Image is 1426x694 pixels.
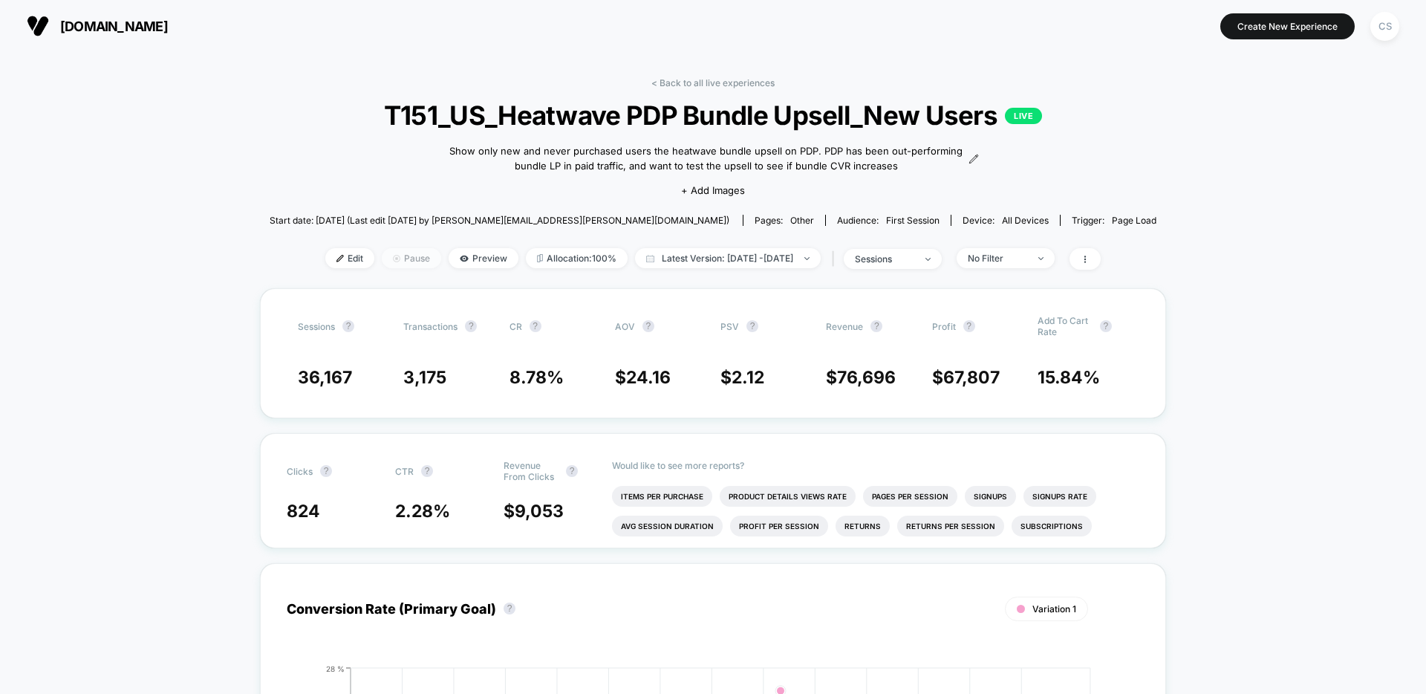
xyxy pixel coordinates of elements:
span: $ [932,367,1000,388]
p: LIVE [1005,108,1042,124]
li: Subscriptions [1012,516,1092,536]
button: ? [421,465,433,477]
span: Start date: [DATE] (Last edit [DATE] by [PERSON_NAME][EMAIL_ADDRESS][PERSON_NAME][DOMAIN_NAME]) [270,215,729,226]
a: < Back to all live experiences [651,77,775,88]
span: Add To Cart Rate [1038,315,1093,337]
span: 8.78 % [509,367,564,388]
button: ? [320,465,332,477]
span: CR [509,321,522,332]
span: Revenue [826,321,863,332]
span: Preview [449,248,518,268]
tspan: 28 % [326,664,345,673]
img: Visually logo [27,15,49,37]
span: + Add Images [681,184,745,196]
img: end [393,255,400,262]
span: 67,807 [943,367,1000,388]
span: $ [504,501,564,522]
li: Product Details Views Rate [720,486,856,507]
div: sessions [855,253,914,265]
div: Trigger: [1072,215,1156,226]
li: Returns [836,516,890,536]
span: 3,175 [403,367,446,388]
button: ? [963,320,975,332]
span: $ [826,367,896,388]
span: Pause [382,248,441,268]
button: ? [566,465,578,477]
span: PSV [720,321,739,332]
span: Transactions [403,321,458,332]
span: Profit [932,321,956,332]
div: Audience: [837,215,940,226]
span: Allocation: 100% [526,248,628,268]
button: ? [642,320,654,332]
button: ? [530,320,541,332]
li: Pages Per Session [863,486,957,507]
span: 76,696 [837,367,896,388]
span: Clicks [287,466,313,477]
button: CS [1366,11,1404,42]
p: Would like to see more reports? [612,460,1139,471]
li: Items Per Purchase [612,486,712,507]
button: Create New Experience [1220,13,1355,39]
li: Signups [965,486,1016,507]
button: ? [746,320,758,332]
img: end [1038,257,1044,260]
img: calendar [646,255,654,262]
li: Profit Per Session [730,516,828,536]
span: [DOMAIN_NAME] [60,19,168,34]
span: Sessions [298,321,335,332]
button: ? [870,320,882,332]
button: ? [1100,320,1112,332]
span: $ [720,367,764,388]
span: 2.28 % [395,501,450,522]
img: edit [336,255,344,262]
span: Variation 1 [1032,603,1076,614]
span: First Session [886,215,940,226]
span: 36,167 [298,367,352,388]
div: CS [1370,12,1399,41]
button: [DOMAIN_NAME] [22,14,172,38]
span: Edit [325,248,374,268]
span: Page Load [1112,215,1156,226]
span: AOV [615,321,635,332]
span: Show only new and never purchased users the heatwave bundle upsell on PDP. PDP has been out-perfo... [447,144,965,173]
span: 2.12 [732,367,764,388]
span: | [828,248,844,270]
span: T151_US_Heatwave PDP Bundle Upsell_New Users [314,100,1112,131]
span: Revenue From Clicks [504,460,559,482]
button: ? [465,320,477,332]
span: CTR [395,466,414,477]
li: Returns Per Session [897,516,1004,536]
li: Avg Session Duration [612,516,723,536]
span: Device: [951,215,1060,226]
span: all devices [1002,215,1049,226]
span: 9,053 [515,501,564,522]
li: Signups Rate [1023,486,1096,507]
button: ? [504,603,515,614]
span: 15.84 % [1038,367,1100,388]
span: 24.16 [626,367,671,388]
div: Pages: [755,215,814,226]
span: 824 [287,501,320,522]
div: No Filter [968,253,1027,264]
span: Latest Version: [DATE] - [DATE] [635,248,821,268]
span: $ [615,367,671,388]
img: end [925,258,931,261]
img: end [804,257,810,260]
span: other [790,215,814,226]
button: ? [342,320,354,332]
img: rebalance [537,254,543,262]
